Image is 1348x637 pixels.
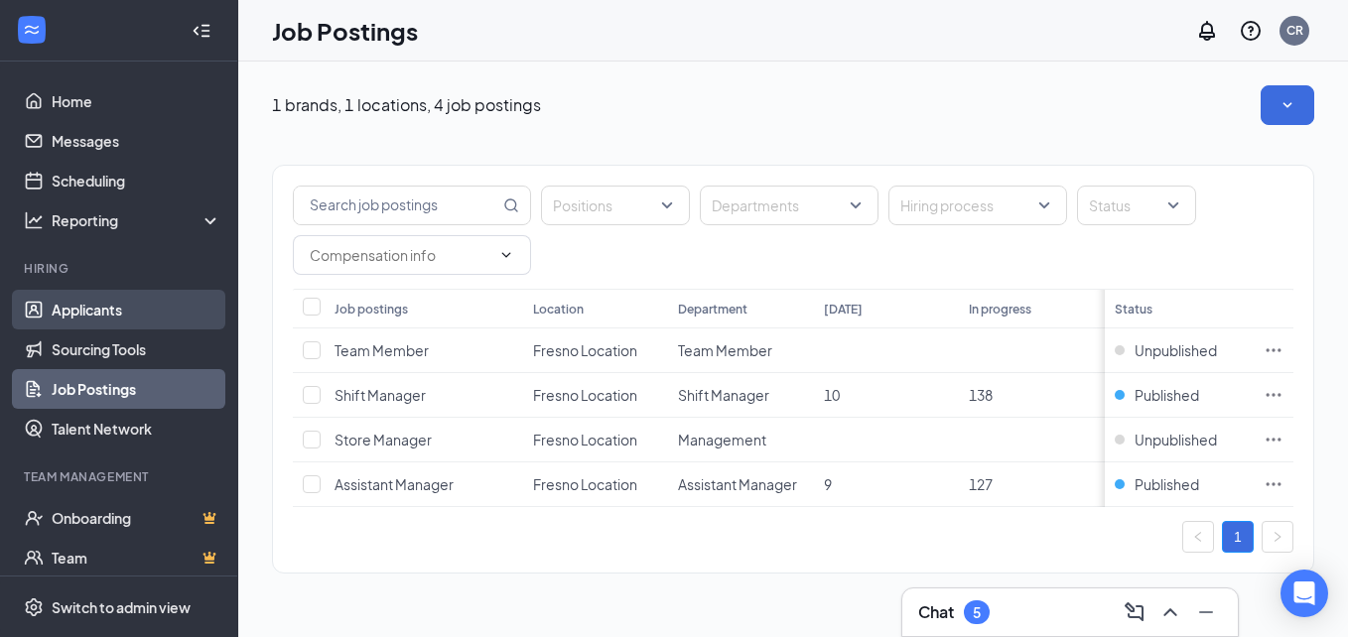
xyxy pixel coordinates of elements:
span: 9 [824,475,832,493]
svg: Notifications [1195,19,1219,43]
th: [DATE] [814,289,959,328]
span: Unpublished [1135,340,1217,360]
button: right [1262,521,1293,553]
span: Shift Manager [335,386,426,404]
div: Department [678,301,747,318]
span: Unpublished [1135,430,1217,449]
svg: Ellipses [1264,474,1283,494]
svg: Minimize [1194,600,1218,624]
svg: ChevronDown [498,247,514,263]
div: Team Management [24,468,217,485]
div: Switch to admin view [52,597,191,617]
div: 5 [973,604,981,621]
p: 1 brands, 1 locations, 4 job postings [272,94,541,116]
button: Minimize [1190,596,1222,628]
li: 1 [1222,521,1254,553]
a: OnboardingCrown [52,498,221,538]
span: Published [1135,385,1199,405]
span: Store Manager [335,431,432,448]
h3: Chat [918,601,954,623]
a: TeamCrown [52,538,221,577]
span: Team Member [335,341,429,359]
span: Management [678,431,766,448]
td: Team Member [668,328,813,373]
td: Fresno Location [523,418,668,462]
th: Status [1105,289,1254,328]
button: ChevronUp [1154,596,1186,628]
svg: Collapse [192,21,211,41]
span: 127 [969,475,993,493]
svg: QuestionInfo [1239,19,1263,43]
li: Previous Page [1182,521,1214,553]
button: ComposeMessage [1119,596,1150,628]
div: Open Intercom Messenger [1281,570,1328,617]
a: Applicants [52,290,221,329]
span: Assistant Manager [678,475,797,493]
td: Fresno Location [523,328,668,373]
a: Messages [52,121,221,161]
span: Fresno Location [533,431,637,448]
div: Hiring [24,260,217,277]
input: Search job postings [294,187,499,224]
span: Fresno Location [533,341,637,359]
li: Next Page [1262,521,1293,553]
input: Compensation info [310,244,490,266]
svg: ComposeMessage [1123,600,1146,624]
svg: ChevronUp [1158,600,1182,624]
svg: SmallChevronDown [1278,95,1297,115]
span: 138 [969,386,993,404]
button: SmallChevronDown [1261,85,1314,125]
span: Fresno Location [533,386,637,404]
div: Location [533,301,584,318]
svg: Ellipses [1264,340,1283,360]
svg: Ellipses [1264,385,1283,405]
svg: WorkstreamLogo [22,20,42,40]
span: Team Member [678,341,772,359]
svg: Analysis [24,210,44,230]
div: Job postings [335,301,408,318]
div: CR [1286,22,1303,39]
td: Assistant Manager [668,462,813,507]
span: Fresno Location [533,475,637,493]
a: Scheduling [52,161,221,200]
svg: Settings [24,597,44,617]
h1: Job Postings [272,14,418,48]
a: Sourcing Tools [52,329,221,369]
td: Fresno Location [523,373,668,418]
button: left [1182,521,1214,553]
span: Published [1135,474,1199,494]
svg: Ellipses [1264,430,1283,449]
a: 1 [1223,522,1253,552]
div: Reporting [52,210,222,230]
td: Shift Manager [668,373,813,418]
a: Home [52,81,221,121]
span: Shift Manager [678,386,769,404]
span: Assistant Manager [335,475,454,493]
th: In progress [959,289,1104,328]
span: left [1192,531,1204,543]
a: Job Postings [52,369,221,409]
a: Talent Network [52,409,221,448]
svg: MagnifyingGlass [503,197,519,213]
td: Fresno Location [523,462,668,507]
span: 10 [824,386,840,404]
td: Management [668,418,813,462]
span: right [1272,531,1283,543]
